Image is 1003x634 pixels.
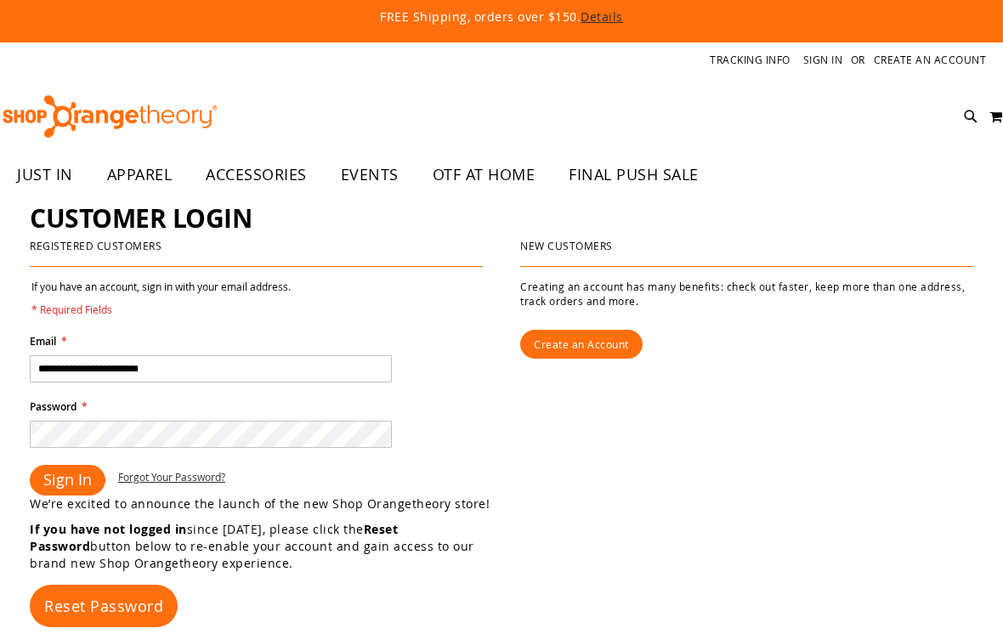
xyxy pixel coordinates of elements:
[324,156,416,195] a: EVENTS
[30,521,398,554] strong: Reset Password
[534,337,629,351] span: Create an Account
[520,239,613,252] strong: New Customers
[17,156,73,194] span: JUST IN
[90,156,190,195] a: APPAREL
[520,330,643,359] a: Create an Account
[30,495,501,512] p: We’re excited to announce the launch of the new Shop Orangetheory store!
[581,8,623,25] a: Details
[44,596,163,616] span: Reset Password
[107,156,173,194] span: APPAREL
[569,156,699,194] span: FINAL PUSH SALE
[341,156,399,194] span: EVENTS
[30,521,501,572] p: since [DATE], please click the button below to re-enable your account and gain access to our bran...
[803,53,843,67] a: Sign In
[30,465,105,495] button: Sign In
[416,156,552,195] a: OTF AT HOME
[520,280,973,309] p: Creating an account has many benefits: check out faster, keep more than one address, track orders...
[30,280,292,317] legend: If you have an account, sign in with your email address.
[433,156,535,194] span: OTF AT HOME
[30,521,187,537] strong: If you have not logged in
[43,469,92,490] span: Sign In
[30,399,76,414] span: Password
[552,156,716,195] a: FINAL PUSH SALE
[30,239,161,252] strong: Registered Customers
[30,201,252,235] span: Customer Login
[31,303,291,317] span: * Required Fields
[710,53,790,67] a: Tracking Info
[58,8,945,25] p: FREE Shipping, orders over $150.
[874,53,987,67] a: Create an Account
[206,156,307,194] span: ACCESSORIES
[189,156,324,195] a: ACCESSORIES
[30,585,178,627] a: Reset Password
[30,334,56,348] span: Email
[118,470,225,484] span: Forgot Your Password?
[118,470,225,484] a: Forgot Your Password?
